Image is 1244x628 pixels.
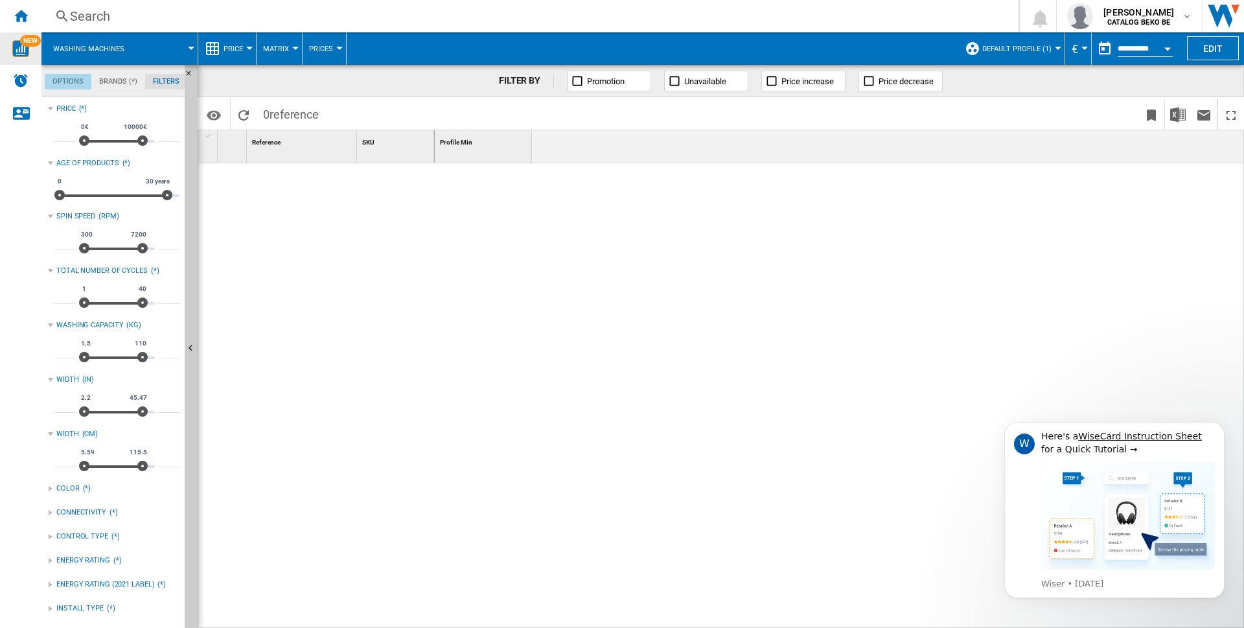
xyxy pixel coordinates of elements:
button: Send this report by email [1191,99,1217,130]
button: Prices [309,32,340,65]
button: Default profile (1) [982,32,1058,65]
span: Reference [252,139,281,146]
button: Price increase [761,71,846,91]
span: reference [270,108,319,121]
img: excel-24x24.png [1170,107,1186,122]
div: Default profile (1) [965,32,1058,65]
md-tab-item: Filters [145,74,187,89]
span: Profile Min [440,139,472,146]
span: Matrix [263,45,289,53]
img: alerts-logo.svg [13,73,29,88]
span: Default profile (1) [982,45,1052,53]
div: Reference Sort None [249,130,356,150]
span: € [1072,42,1078,56]
span: 5.59 [79,447,97,458]
div: WASHING CAPACITY [56,320,123,331]
img: wise-card.svg [12,40,29,57]
button: Promotion [567,71,651,91]
button: Bookmark this report [1138,99,1164,130]
div: CONNECTIVITY [56,507,106,518]
div: FILTER BY [499,75,554,87]
span: Washing machines [53,45,124,53]
span: 0€ [79,122,91,132]
div: SPIN SPEED [56,211,95,222]
button: Price decrease [858,71,943,91]
span: 40 [137,284,148,294]
div: INSTALL TYPE [56,603,104,614]
span: Prices [309,45,333,53]
div: Sort None [437,130,532,150]
div: WIDTH [56,429,79,439]
div: SKU Sort None [360,130,434,150]
button: Options [201,103,227,126]
b: CATALOG BEKO BE [1107,18,1170,27]
div: Search [70,7,985,25]
button: Open calendar [1156,35,1179,58]
div: ENERGY RATING [56,555,110,566]
button: Washing machines [53,32,137,65]
md-tab-item: Options [45,74,91,89]
md-tab-item: Brands (*) [91,74,145,89]
span: 1.5 [79,338,93,349]
button: Unavailable [664,71,748,91]
span: Unavailable [684,76,726,86]
div: Age of products [56,158,119,169]
span: Price increase [781,76,834,86]
span: Price [224,45,243,53]
span: 7200 [129,229,148,240]
span: 30 years [144,176,172,187]
div: Sort None [360,130,434,150]
span: 115.5 [128,447,149,458]
span: 45.47 [128,393,149,403]
div: COLOR [56,483,80,494]
div: (CM) [82,429,179,439]
button: Download in Excel [1165,99,1191,130]
span: 110 [133,338,148,349]
span: [PERSON_NAME] [1103,6,1174,19]
span: 0 [56,176,63,187]
md-menu: Currency [1065,32,1092,65]
div: Price [56,104,76,114]
span: Price decrease [879,76,934,86]
div: Price [205,32,249,65]
span: 2.2 [79,393,93,403]
div: (RPM) [98,211,179,222]
div: (IN) [82,375,179,385]
button: Hide [185,65,200,88]
span: NEW [20,35,41,47]
span: 0 [257,99,325,126]
div: CONTROL TYPE [56,531,108,542]
span: 1 [80,284,88,294]
button: Reload [231,99,257,130]
div: Sort None [220,130,246,150]
div: Washing machines [48,32,191,65]
button: Maximize [1218,99,1244,130]
span: 10000€ [122,122,148,132]
div: ENERGY RATING (2021 LABEL) [56,579,154,590]
img: profile.jpg [1067,3,1093,29]
div: TOTAL NUMBER OF CYCLES [56,266,148,276]
button: Price [224,32,249,65]
span: 300 [79,229,95,240]
span: SKU [362,139,374,146]
div: Profile Min Sort None [437,130,532,150]
button: Matrix [263,32,295,65]
button: € [1072,32,1085,65]
button: md-calendar [1092,36,1118,62]
button: Edit [1187,36,1239,60]
div: (KG) [126,320,179,331]
div: WIDTH [56,375,79,385]
span: Promotion [587,76,625,86]
div: Sort None [249,130,356,150]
